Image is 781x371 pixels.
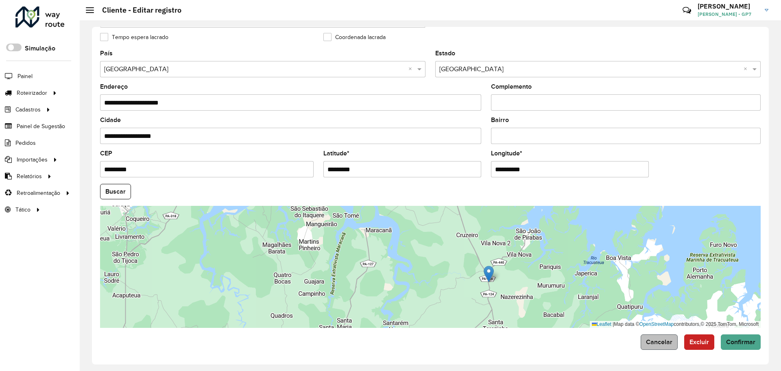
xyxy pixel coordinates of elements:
[726,338,755,345] span: Confirmar
[17,155,48,164] span: Importações
[491,82,532,92] label: Complemento
[491,115,509,125] label: Bairro
[17,122,65,131] span: Painel de Sugestão
[641,334,678,350] button: Cancelar
[100,184,131,199] button: Buscar
[17,89,47,97] span: Roteirizador
[590,321,761,328] div: Map data © contributors,© 2025 TomTom, Microsoft
[491,148,522,158] label: Longitude
[613,321,614,327] span: |
[25,44,55,53] label: Simulação
[17,172,42,181] span: Relatórios
[100,82,128,92] label: Endereço
[94,6,181,15] h2: Cliente - Editar registro
[100,148,112,158] label: CEP
[100,33,168,41] label: Tempo espera lacrado
[592,321,611,327] a: Leaflet
[408,64,415,74] span: Clear all
[484,266,494,282] img: Marker
[15,139,36,147] span: Pedidos
[15,105,41,114] span: Cadastros
[323,33,386,41] label: Coordenada lacrada
[678,2,696,19] a: Contato Rápido
[100,48,113,58] label: País
[435,48,455,58] label: Estado
[689,338,709,345] span: Excluir
[698,11,759,18] span: [PERSON_NAME] - GP7
[744,64,750,74] span: Clear all
[17,72,33,81] span: Painel
[684,334,714,350] button: Excluir
[17,189,60,197] span: Retroalimentação
[639,321,674,327] a: OpenStreetMap
[721,334,761,350] button: Confirmar
[698,2,759,10] h3: [PERSON_NAME]
[323,148,349,158] label: Latitude
[100,115,121,125] label: Cidade
[15,205,31,214] span: Tático
[646,338,672,345] span: Cancelar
